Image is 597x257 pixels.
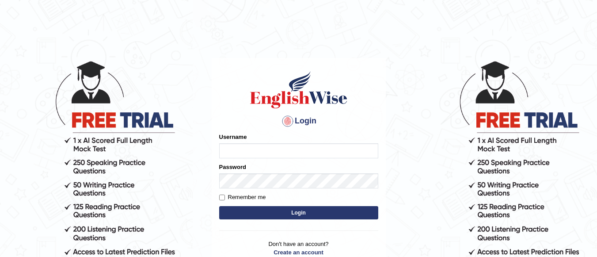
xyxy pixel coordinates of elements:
label: Username [219,133,247,141]
a: Create an account [219,248,378,257]
label: Remember me [219,193,266,202]
label: Password [219,163,246,171]
input: Remember me [219,195,225,200]
button: Login [219,206,378,219]
img: Logo of English Wise sign in for intelligent practice with AI [248,70,349,110]
h4: Login [219,114,378,128]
